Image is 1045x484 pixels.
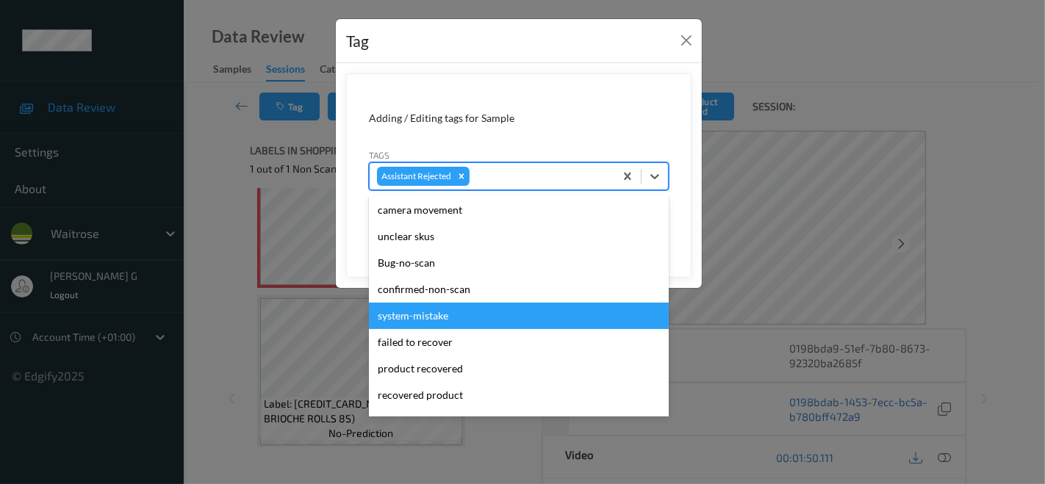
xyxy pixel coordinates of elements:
[369,111,669,126] div: Adding / Editing tags for Sample
[369,382,669,408] div: recovered product
[369,303,669,329] div: system-mistake
[369,197,669,223] div: camera movement
[369,329,669,355] div: failed to recover
[369,408,669,435] div: LIC- LEFT IN CART
[369,276,669,303] div: confirmed-non-scan
[369,148,389,162] label: Tags
[369,223,669,250] div: unclear skus
[346,29,369,53] div: Tag
[377,167,453,186] div: Assistant Rejected
[369,355,669,382] div: product recovered
[453,167,470,186] div: Remove Assistant Rejected
[676,30,697,51] button: Close
[369,250,669,276] div: Bug-no-scan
